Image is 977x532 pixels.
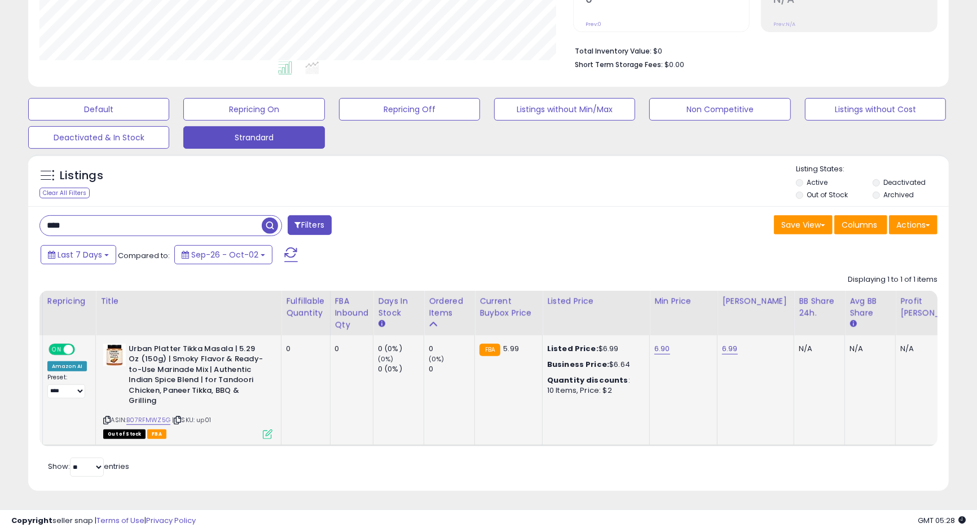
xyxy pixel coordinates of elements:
span: 2025-10-10 05:28 GMT [918,515,966,526]
b: Urban Platter Tikka Masala | 5.29 Oz (150g) | Smoky Flavor & Ready-to-Use Marinade Mix | Authenti... [129,344,266,409]
button: Non Competitive [649,98,790,121]
small: FBA [479,344,500,356]
button: Strandard [183,126,324,149]
div: Amazon AI [47,361,87,371]
label: Deactivated [883,178,926,187]
div: : [547,375,641,385]
div: 10 Items, Price: $2 [547,385,641,396]
div: Min Price [654,295,712,307]
div: N/A [850,344,887,354]
span: OFF [73,344,91,354]
span: Last 7 Days [58,249,102,260]
b: Listed Price: [547,343,598,354]
p: Listing States: [796,164,949,175]
div: Title [100,295,276,307]
b: Business Price: [547,359,609,370]
span: Columns [842,219,877,230]
b: Short Term Storage Fees: [575,60,663,69]
div: Days In Stock [378,295,419,319]
span: Show: entries [48,461,129,472]
label: Archived [883,190,914,200]
span: 5.99 [503,343,519,354]
span: ON [50,344,64,354]
a: 6.99 [722,343,738,354]
a: Privacy Policy [146,515,196,526]
a: B07RFMWZ5G [126,415,170,425]
span: FBA [147,429,166,439]
button: Save View [774,215,833,234]
div: 0 (0%) [378,344,424,354]
div: Preset: [47,374,87,398]
button: Deactivated & In Stock [28,126,169,149]
div: 0 [335,344,365,354]
div: BB Share 24h. [799,295,840,319]
img: 41yfIV6lLJL._SL40_.jpg [103,344,126,366]
li: $0 [575,43,929,57]
small: (0%) [429,354,445,363]
span: | SKU: up01 [172,415,211,424]
div: $6.64 [547,360,641,370]
div: N/A [799,344,836,354]
small: Prev: 0 [586,21,601,28]
button: Filters [288,215,332,235]
span: Compared to: [118,250,170,261]
div: seller snap | | [11,516,196,526]
a: Terms of Use [96,515,144,526]
button: Actions [889,215,938,234]
a: 6.90 [654,343,670,354]
button: Columns [834,215,887,234]
div: ASIN: [103,344,272,438]
div: Avg BB Share [850,295,891,319]
button: Repricing On [183,98,324,121]
div: 0 [429,364,474,374]
div: 0 [429,344,474,354]
b: Quantity discounts [547,375,628,385]
b: Total Inventory Value: [575,46,652,56]
button: Listings without Cost [805,98,946,121]
div: $6.99 [547,344,641,354]
h5: Listings [60,168,103,184]
div: Repricing [47,295,91,307]
small: Days In Stock. [378,319,385,329]
div: Fulfillable Quantity [286,295,325,319]
div: Displaying 1 to 1 of 1 items [848,274,938,285]
small: Prev: N/A [773,21,795,28]
button: Default [28,98,169,121]
button: Listings without Min/Max [494,98,635,121]
div: Current Buybox Price [479,295,538,319]
strong: Copyright [11,515,52,526]
div: 0 (0%) [378,364,424,374]
div: 0 [286,344,321,354]
label: Out of Stock [807,190,848,200]
div: [PERSON_NAME] [722,295,789,307]
span: All listings that are currently out of stock and unavailable for purchase on Amazon [103,429,146,439]
div: Profit [PERSON_NAME] [900,295,967,319]
small: Avg BB Share. [850,319,856,329]
span: $0.00 [664,59,684,70]
button: Last 7 Days [41,245,116,264]
small: (0%) [378,354,394,363]
label: Active [807,178,828,187]
div: Clear All Filters [39,188,90,198]
div: Listed Price [547,295,645,307]
button: Repricing Off [339,98,480,121]
div: N/A [900,344,963,354]
div: Ordered Items [429,295,470,319]
button: Sep-26 - Oct-02 [174,245,272,264]
span: Sep-26 - Oct-02 [191,249,258,260]
div: FBA inbound Qty [335,295,369,331]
